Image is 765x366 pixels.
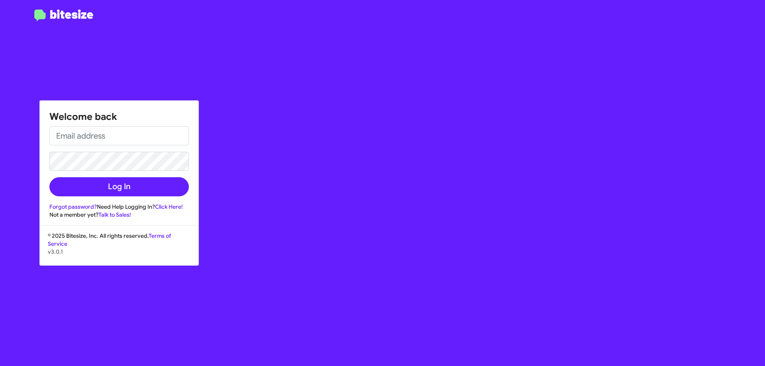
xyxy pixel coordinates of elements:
button: Log In [49,177,189,196]
p: v3.0.1 [48,248,190,256]
a: Talk to Sales! [98,211,131,218]
div: © 2025 Bitesize, Inc. All rights reserved. [40,232,198,265]
a: Forgot password? [49,203,97,210]
h1: Welcome back [49,110,189,123]
div: Need Help Logging In? [49,203,189,211]
input: Email address [49,126,189,145]
a: Click Here! [155,203,183,210]
div: Not a member yet? [49,211,189,219]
